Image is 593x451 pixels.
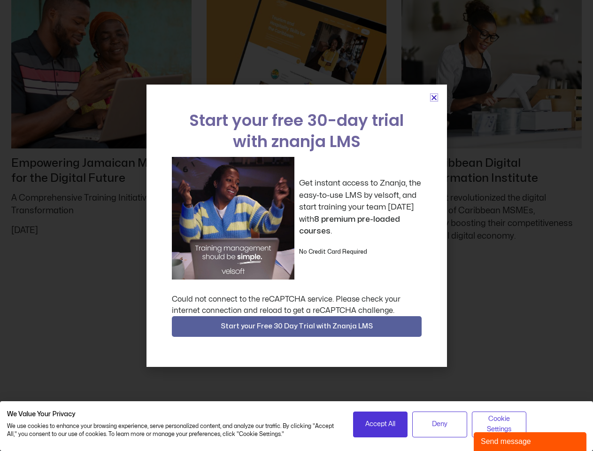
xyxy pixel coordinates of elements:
div: Could not connect to the reCAPTCHA service. Please check your internet connection and reload to g... [172,294,422,316]
button: Adjust cookie preferences [472,412,527,437]
strong: 8 premium pre-loaded courses [299,215,400,235]
a: Close [431,94,438,101]
button: Deny all cookies [412,412,467,437]
h2: We Value Your Privacy [7,410,339,419]
span: Accept All [365,419,395,429]
span: Deny [432,419,447,429]
h2: Start your free 30-day trial with znanja LMS [172,110,422,152]
p: We use cookies to enhance your browsing experience, serve personalized content, and analyze our t... [7,422,339,438]
p: Get instant access to Znanja, the easy-to-use LMS by velsoft, and start training your team [DATE]... [299,177,422,237]
img: a woman sitting at her laptop dancing [172,157,294,280]
iframe: chat widget [474,430,588,451]
strong: No Credit Card Required [299,249,367,255]
span: Start your Free 30 Day Trial with Znanja LMS [221,321,373,332]
button: Start your Free 30 Day Trial with Znanja LMS [172,316,422,337]
span: Cookie Settings [478,414,521,435]
button: Accept all cookies [353,412,408,437]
